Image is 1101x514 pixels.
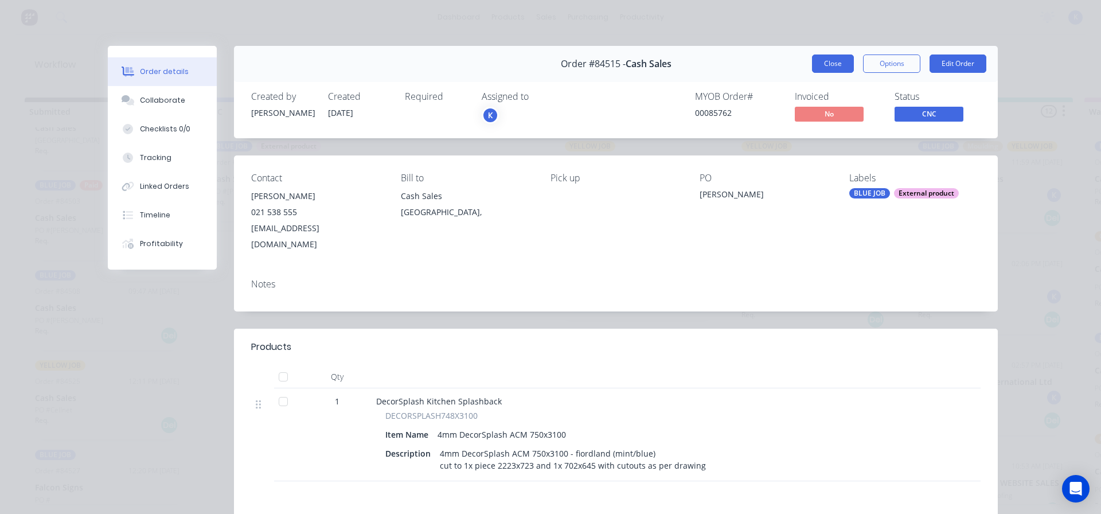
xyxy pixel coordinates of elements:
div: Required [405,91,468,102]
div: 00085762 [695,107,781,119]
div: Notes [251,279,981,290]
button: Close [812,54,854,73]
div: Cash Sales [401,188,532,204]
button: Edit Order [930,54,986,73]
div: Bill to [401,173,532,184]
div: Description [385,445,435,462]
div: Timeline [140,210,170,220]
div: [GEOGRAPHIC_DATA], [401,204,532,220]
div: 4mm DecorSplash ACM 750x3100 [433,426,571,443]
div: Open Intercom Messenger [1062,475,1090,503]
div: Collaborate [140,95,185,106]
div: MYOB Order # [695,91,781,102]
span: 1 [335,395,339,407]
div: [EMAIL_ADDRESS][DOMAIN_NAME] [251,220,382,252]
span: Order #84515 - [561,59,626,69]
button: Linked Orders [108,172,217,201]
div: Qty [303,365,372,388]
span: CNC [895,107,963,121]
div: Invoiced [795,91,881,102]
button: Timeline [108,201,217,229]
div: Tracking [140,153,171,163]
div: Created [328,91,391,102]
span: [DATE] [328,107,353,118]
div: [PERSON_NAME]021 538 555[EMAIL_ADDRESS][DOMAIN_NAME] [251,188,382,252]
div: Contact [251,173,382,184]
div: Order details [140,67,189,77]
div: 4mm DecorSplash ACM 750x3100 - fiordland (mint/blue) cut to 1x piece 2223x723 and 1x 702x645 with... [435,445,710,474]
div: Labels [849,173,981,184]
button: Profitability [108,229,217,258]
div: Pick up [550,173,682,184]
div: [PERSON_NAME] [700,188,831,204]
div: Products [251,340,291,354]
div: 021 538 555 [251,204,382,220]
div: External product [894,188,959,198]
div: Status [895,91,981,102]
div: Assigned to [482,91,596,102]
button: Order details [108,57,217,86]
button: K [482,107,499,124]
div: Checklists 0/0 [140,124,190,134]
span: Cash Sales [626,59,671,69]
span: DecorSplash Kitchen Splashback [376,396,502,407]
div: [PERSON_NAME] [251,188,382,204]
div: [PERSON_NAME] [251,107,314,119]
span: No [795,107,864,121]
button: Options [863,54,920,73]
div: Item Name [385,426,433,443]
button: Collaborate [108,86,217,115]
button: Tracking [108,143,217,172]
div: Linked Orders [140,181,189,192]
div: Profitability [140,239,183,249]
span: DECORSPLASH748X3100 [385,410,478,422]
button: Checklists 0/0 [108,115,217,143]
button: CNC [895,107,963,124]
div: Created by [251,91,314,102]
div: BLUE JOB [849,188,890,198]
div: PO [700,173,831,184]
div: Cash Sales[GEOGRAPHIC_DATA], [401,188,532,225]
